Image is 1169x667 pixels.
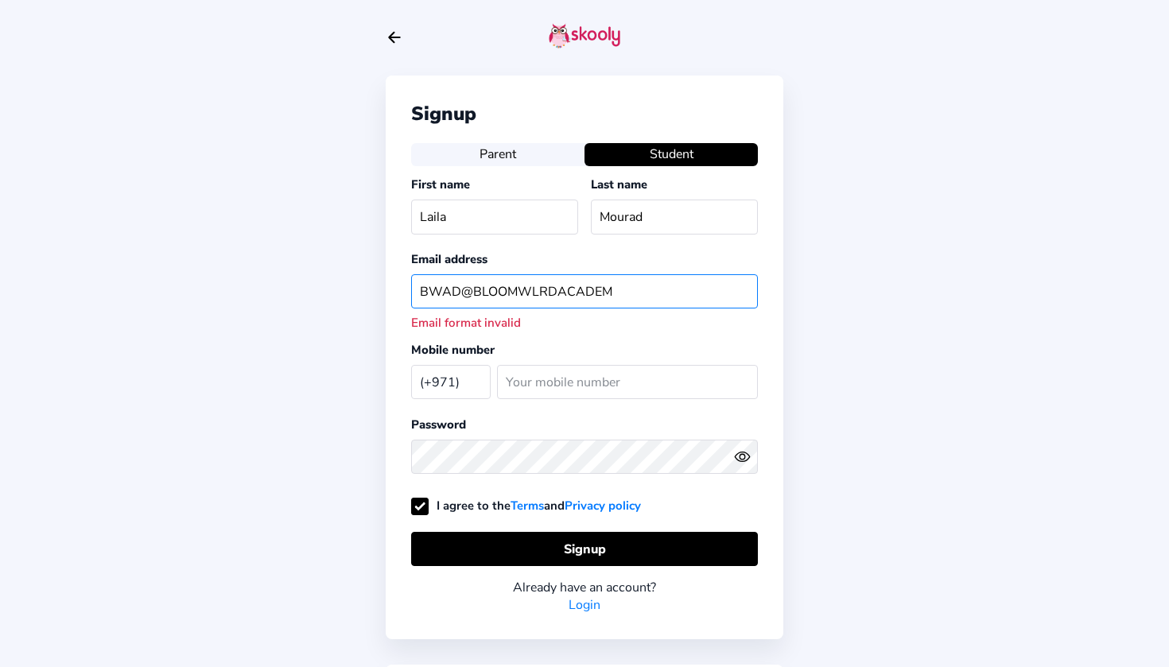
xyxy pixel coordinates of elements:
[565,498,641,514] a: Privacy policy
[411,251,487,267] label: Email address
[734,448,751,465] ion-icon: eye outline
[569,596,600,614] a: Login
[411,417,466,432] label: Password
[584,143,758,165] button: Student
[511,498,544,514] a: Terms
[411,342,495,358] label: Mobile number
[549,23,620,48] img: skooly-logo.png
[411,176,470,192] label: First name
[497,365,758,399] input: Your mobile number
[411,143,584,165] button: Parent
[591,200,758,234] input: Your last name
[411,315,758,331] div: Email format invalid
[411,101,758,126] div: Signup
[411,200,578,234] input: Your first name
[411,532,758,566] button: Signup
[591,176,647,192] label: Last name
[411,498,641,514] label: I agree to the and
[411,274,758,308] input: Your email address
[386,29,403,46] button: arrow back outline
[734,448,758,465] button: eye outlineeye off outline
[411,579,758,596] div: Already have an account?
